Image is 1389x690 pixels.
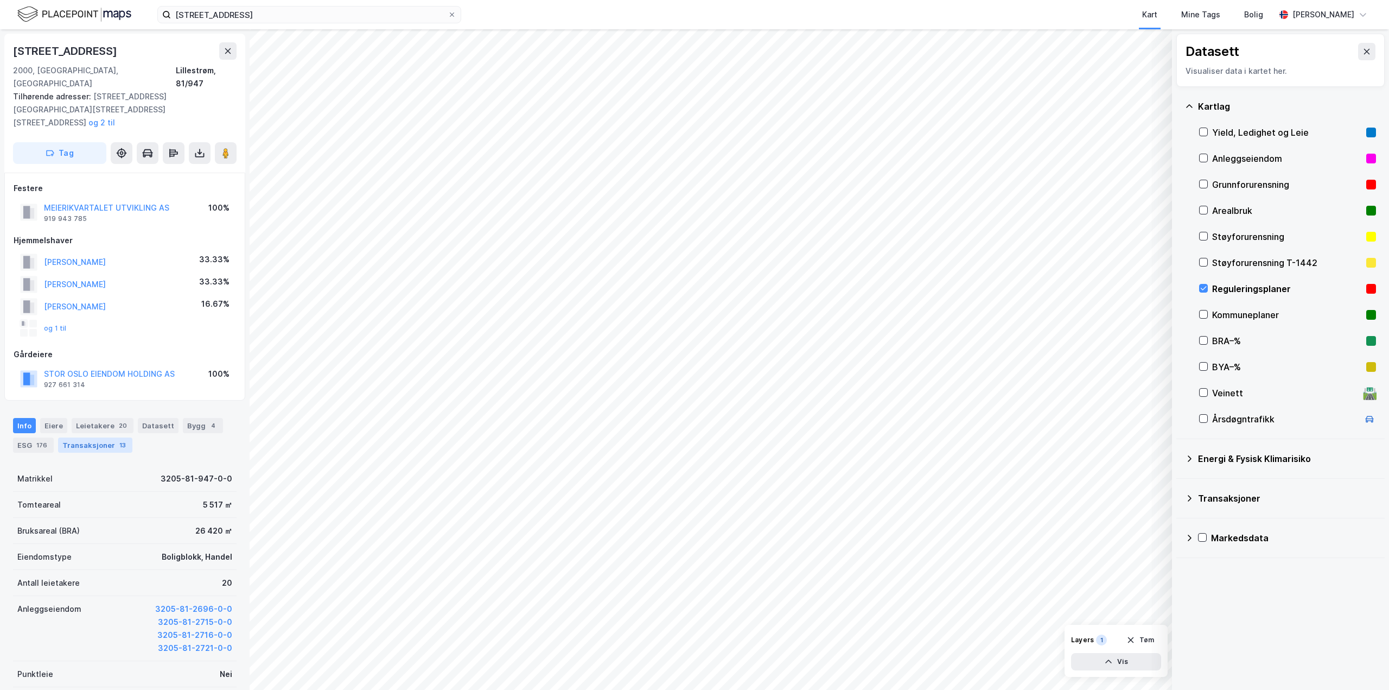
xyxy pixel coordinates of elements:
div: Gårdeiere [14,348,236,361]
div: 16.67% [201,297,230,311]
div: Kart [1142,8,1157,21]
div: Kartlag [1198,100,1376,113]
div: Arealbruk [1212,204,1362,217]
div: 100% [208,368,230,381]
div: Hjemmelshaver [14,234,236,247]
div: Transaksjoner [1198,492,1376,505]
div: Punktleie [17,668,53,681]
div: 33.33% [199,275,230,288]
div: 🛣️ [1362,386,1377,400]
button: Vis [1071,653,1161,670]
div: 927 661 314 [44,381,85,389]
div: 100% [208,201,230,214]
div: BYA–% [1212,360,1362,374]
input: Søk på adresse, matrikkel, gårdeiere, leietakere eller personer [171,7,448,23]
button: 3205-81-2716-0-0 [157,629,232,642]
div: Eiere [40,418,67,433]
div: Datasett [1186,43,1239,60]
div: Anleggseiendom [17,603,81,616]
img: logo.f888ab2527a4732fd821a326f86c7f29.svg [17,5,131,24]
div: 5 517 ㎡ [203,498,232,511]
div: Transaksjoner [58,438,132,453]
div: 176 [34,440,49,451]
div: Eiendomstype [17,550,72,564]
div: 20 [222,577,232,590]
div: Matrikkel [17,472,53,485]
div: Kontrollprogram for chat [1335,638,1389,690]
div: Mine Tags [1181,8,1220,21]
div: 33.33% [199,253,230,266]
div: Energi & Fysisk Klimarisiko [1198,452,1376,465]
div: [STREET_ADDRESS] [13,42,119,60]
div: Årsdøgntrafikk [1212,413,1359,426]
div: [STREET_ADDRESS][GEOGRAPHIC_DATA][STREET_ADDRESS][STREET_ADDRESS] [13,90,228,129]
span: Tilhørende adresser: [13,92,93,101]
div: Veinett [1212,387,1359,400]
div: 26 420 ㎡ [195,524,232,537]
div: Reguleringsplaner [1212,282,1362,295]
div: Visualiser data i kartet her. [1186,65,1375,78]
button: 3205-81-2696-0-0 [155,603,232,616]
div: Støyforurensning [1212,230,1362,243]
div: Anleggseiendom [1212,152,1362,165]
div: Festere [14,182,236,195]
div: Lillestrøm, 81/947 [176,64,237,90]
div: Nei [220,668,232,681]
div: Datasett [138,418,179,433]
div: Bruksareal (BRA) [17,524,80,537]
div: 919 943 785 [44,214,87,223]
div: Grunnforurensning [1212,178,1362,191]
div: 2000, [GEOGRAPHIC_DATA], [GEOGRAPHIC_DATA] [13,64,176,90]
div: Tomteareal [17,498,61,511]
div: Kommuneplaner [1212,308,1362,321]
div: Markedsdata [1211,531,1376,545]
button: Tøm [1119,631,1161,649]
div: BRA–% [1212,334,1362,347]
button: 3205-81-2721-0-0 [158,642,232,655]
div: Støyforurensning T-1442 [1212,256,1362,269]
div: Bygg [183,418,223,433]
div: Yield, Ledighet og Leie [1212,126,1362,139]
button: 3205-81-2715-0-0 [158,616,232,629]
div: Antall leietakere [17,577,80,590]
div: 20 [117,420,129,431]
div: 1 [1096,635,1107,645]
div: Boligblokk, Handel [162,550,232,564]
div: [PERSON_NAME] [1292,8,1354,21]
button: Tag [13,142,106,164]
div: Layers [1071,636,1094,644]
div: Leietakere [72,418,133,433]
div: 13 [117,440,128,451]
div: Bolig [1244,8,1263,21]
div: 3205-81-947-0-0 [161,472,232,485]
div: 4 [208,420,219,431]
div: ESG [13,438,54,453]
iframe: Chat Widget [1335,638,1389,690]
div: Info [13,418,36,433]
